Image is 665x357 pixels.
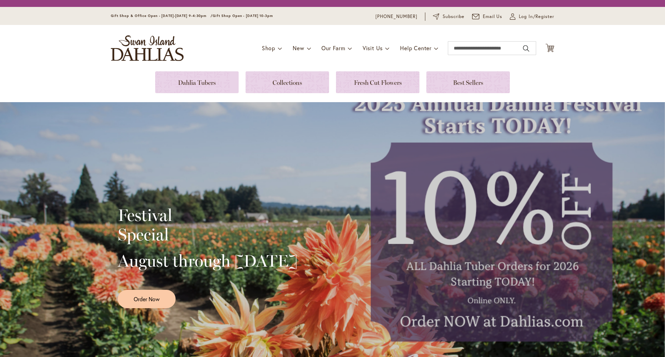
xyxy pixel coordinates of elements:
[375,13,417,20] a: [PHONE_NUMBER]
[510,13,554,20] a: Log In/Register
[433,13,464,20] a: Subscribe
[519,13,554,20] span: Log In/Register
[472,13,503,20] a: Email Us
[321,44,345,52] span: Our Farm
[523,43,529,54] button: Search
[262,44,275,52] span: Shop
[400,44,432,52] span: Help Center
[443,13,464,20] span: Subscribe
[118,205,298,244] h2: Festival Special
[293,44,304,52] span: New
[363,44,383,52] span: Visit Us
[483,13,503,20] span: Email Us
[111,35,184,61] a: store logo
[213,14,273,18] span: Gift Shop Open - [DATE] 10-3pm
[111,14,213,18] span: Gift Shop & Office Open - [DATE]-[DATE] 9-4:30pm /
[118,290,176,308] a: Order Now
[134,295,160,303] span: Order Now
[118,251,298,270] h2: August through [DATE]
